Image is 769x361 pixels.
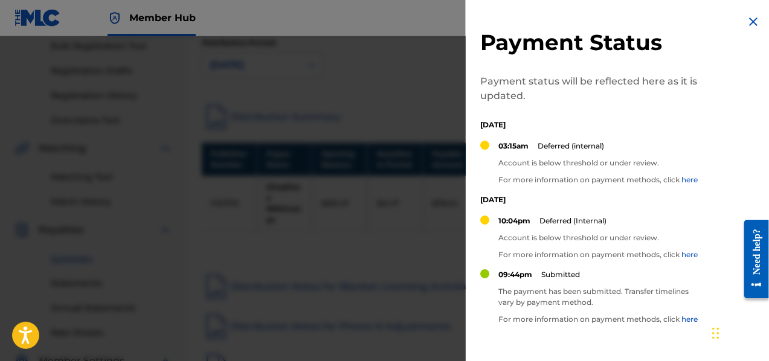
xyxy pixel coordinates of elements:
p: For more information on payment methods, click [498,314,704,325]
div: Drag [712,315,719,351]
p: 09:44pm [498,269,532,280]
p: [DATE] [480,194,704,205]
img: Top Rightsholder [108,11,122,25]
iframe: Resource Center [735,211,769,308]
p: Account is below threshold or under review. [498,232,698,243]
p: 10:04pm [498,216,530,226]
p: [DATE] [480,120,704,130]
p: For more information on payment methods, click [498,249,698,260]
a: here [681,315,698,324]
p: Account is below threshold or under review. [498,158,698,168]
img: MLC Logo [14,9,61,27]
p: 03:15am [498,141,529,152]
a: here [681,250,698,259]
h2: Payment Status [480,29,704,56]
p: Submitted [541,269,580,280]
p: Payment status will be reflected here as it is updated. [480,74,704,103]
p: Deferred (Internal) [539,216,607,226]
p: For more information on payment methods, click [498,174,698,185]
p: Deferred (internal) [538,141,604,152]
span: Member Hub [129,11,196,25]
iframe: Chat Widget [709,303,769,361]
p: The payment has been submitted. Transfer timelines vary by payment method. [498,286,704,308]
a: here [681,175,698,184]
